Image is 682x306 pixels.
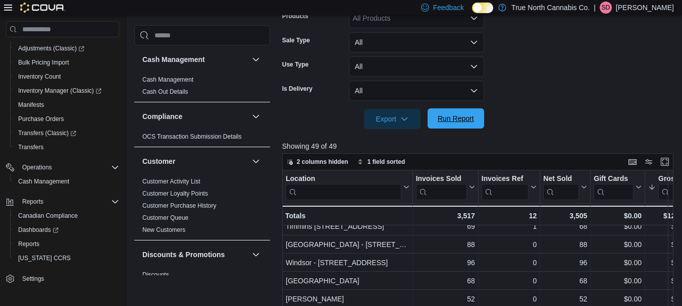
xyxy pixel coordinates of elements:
div: Invoices Sold [415,174,466,184]
span: Settings [18,272,119,285]
div: Location [286,174,401,200]
span: Washington CCRS [14,252,119,264]
span: Cash Management [14,175,119,188]
a: Customer Loyalty Points [142,190,208,197]
button: Customer [142,156,248,166]
div: 68 [543,275,587,287]
button: Settings [2,271,123,286]
button: Inventory Count [10,70,123,84]
a: New Customers [142,226,185,233]
button: Operations [2,160,123,174]
button: Export [364,109,421,129]
div: Invoices Sold [415,174,466,200]
div: Windsor - [STREET_ADDRESS] [286,257,409,269]
span: Canadian Compliance [14,210,119,222]
span: Reports [22,198,43,206]
div: 69 [415,221,475,233]
span: Export [370,109,414,129]
div: Net Sold [543,174,579,200]
span: Bulk Pricing Import [14,56,119,69]
div: Gift Cards [594,174,634,184]
span: Reports [18,196,119,208]
span: [US_STATE] CCRS [18,254,71,262]
a: Reports [14,238,43,250]
span: Transfers [18,143,43,151]
div: [GEOGRAPHIC_DATA] - [STREET_ADDRESS] [286,239,409,251]
span: Adjustments (Classic) [14,42,119,54]
div: Timmins [STREET_ADDRESS] [286,221,409,233]
a: Manifests [14,99,48,111]
button: Run Report [428,108,484,129]
button: Canadian Compliance [10,209,123,223]
button: Keyboard shortcuts [626,156,639,168]
span: 1 field sorted [368,158,405,166]
div: 52 [415,293,475,305]
div: 0 [482,275,537,287]
a: Discounts [142,271,169,278]
span: 2 columns hidden [297,158,348,166]
div: Net Sold [543,174,579,184]
p: Showing 49 of 49 [282,141,677,151]
button: Bulk Pricing Import [10,55,123,70]
span: Cash Out Details [142,88,188,96]
div: Gift Card Sales [594,174,634,200]
span: Dashboards [14,224,119,236]
p: True North Cannabis Co. [511,2,590,14]
span: Settings [22,275,44,283]
h3: Compliance [142,111,182,121]
div: Totals [285,210,409,222]
div: 3,505 [543,210,587,222]
button: Discounts & Promotions [250,249,262,261]
div: Invoices Ref [482,174,529,200]
div: Cash Management [134,74,270,102]
button: Operations [18,161,56,173]
label: Products [282,12,308,20]
button: Transfers [10,140,123,154]
div: $0.00 [594,239,642,251]
a: Cash Management [14,175,73,188]
span: Purchase Orders [18,115,64,123]
span: Operations [18,161,119,173]
p: [PERSON_NAME] [616,2,674,14]
div: $0.00 [594,210,642,222]
p: | [594,2,596,14]
span: Reports [18,240,39,248]
div: Invoices Ref [482,174,529,184]
button: Gift Cards [594,174,642,200]
label: Is Delivery [282,85,312,93]
button: Cash Management [142,54,248,65]
a: Transfers (Classic) [10,126,123,140]
span: Adjustments (Classic) [18,44,84,52]
span: Inventory Count [18,73,61,81]
span: Inventory Manager (Classic) [18,87,101,95]
button: Reports [10,237,123,251]
button: [US_STATE] CCRS [10,251,123,265]
span: Operations [22,163,52,171]
button: 2 columns hidden [283,156,352,168]
button: Customer [250,155,262,167]
a: OCS Transaction Submission Details [142,133,242,140]
div: Sully Devine [600,2,612,14]
button: All [349,56,484,77]
div: $0.00 [594,293,642,305]
input: Dark Mode [472,3,493,13]
div: 96 [543,257,587,269]
button: Compliance [142,111,248,121]
button: Cash Management [250,53,262,66]
button: All [349,81,484,101]
span: Cash Management [18,177,69,186]
button: Net Sold [543,174,587,200]
div: 3,517 [415,210,475,222]
div: 0 [482,257,537,269]
a: Bulk Pricing Import [14,56,73,69]
a: Customer Purchase History [142,202,217,209]
div: Customer [134,175,270,240]
a: Dashboards [14,224,63,236]
h3: Cash Management [142,54,205,65]
button: Invoices Ref [482,174,537,200]
span: Transfers (Classic) [18,129,76,137]
span: Discounts [142,271,169,279]
div: 0 [482,293,537,305]
h3: Customer [142,156,175,166]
